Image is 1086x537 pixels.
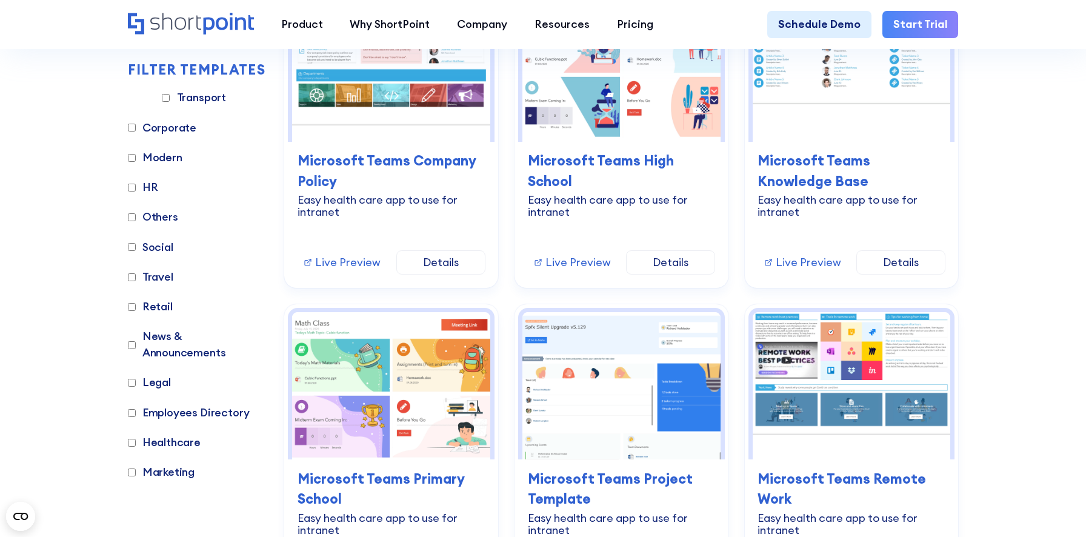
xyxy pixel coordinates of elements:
label: Healthcare [128,435,201,451]
input: Others [128,213,136,221]
a: Live Preview [303,256,381,268]
div: Product [281,16,323,33]
label: Marketing [128,464,195,481]
input: Social [128,243,136,251]
a: Home [128,13,254,36]
a: Product [267,11,336,38]
a: Why ShortPoint [336,11,444,38]
a: Resources [521,11,604,38]
div: Easy health care app to use for intranet [528,194,715,218]
input: Transport [162,94,170,102]
input: Employees Directory [128,409,136,416]
input: Healthcare [128,438,136,446]
h3: Microsoft Teams Remote Work [758,469,945,510]
label: Travel [128,268,173,285]
button: Open CMP widget [6,502,35,531]
label: Legal [128,375,171,391]
a: Details [396,250,485,275]
input: Travel [128,273,136,281]
div: Easy health care app to use for intranet [298,194,485,218]
input: Retail [128,303,136,311]
div: Company [457,16,507,33]
h3: Microsoft Teams High School [528,151,715,192]
input: Modern [128,153,136,161]
input: Corporate [128,124,136,132]
div: Resources [535,16,590,33]
a: Live Preview [533,256,611,268]
a: Details [856,250,945,275]
div: Pricing [617,16,653,33]
a: Live Preview [764,256,841,268]
a: Company [444,11,521,38]
label: News & Announcements [128,329,266,361]
label: Modern [128,149,182,165]
a: Schedule Demo [767,11,871,38]
div: Easy health care app to use for intranet [298,512,485,536]
label: Corporate [128,119,197,136]
div: Easy health care app to use for intranet [758,512,945,536]
label: HR [128,179,158,196]
a: Start Trial [882,11,959,38]
input: Marketing [128,469,136,476]
a: Details [626,250,715,275]
h3: Microsoft Teams Primary School [298,469,485,510]
img: Microsoft Teams Project Template [522,312,721,459]
div: Why ShortPoint [350,16,430,33]
h2: FILTER TEMPLATES [128,62,266,78]
img: Microsoft Teams Primary School [292,312,490,459]
label: Transport [162,90,226,106]
h3: Microsoft Teams Knowledge Base [758,151,945,192]
input: Legal [128,379,136,387]
h3: Microsoft Teams Company Policy [298,151,485,192]
label: Social [128,239,173,255]
img: Microsoft Teams Remote Work [753,312,951,459]
div: Easy health care app to use for intranet [528,512,715,536]
iframe: Chat Widget [1025,479,1086,537]
label: Others [128,209,178,225]
input: News & Announcements [128,341,136,349]
label: Employees Directory [128,404,250,421]
div: Easy health care app to use for intranet [758,194,945,218]
a: Pricing [603,11,667,38]
label: Retail [128,299,173,315]
h3: Microsoft Teams Project Template [528,469,715,510]
input: HR [128,184,136,192]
